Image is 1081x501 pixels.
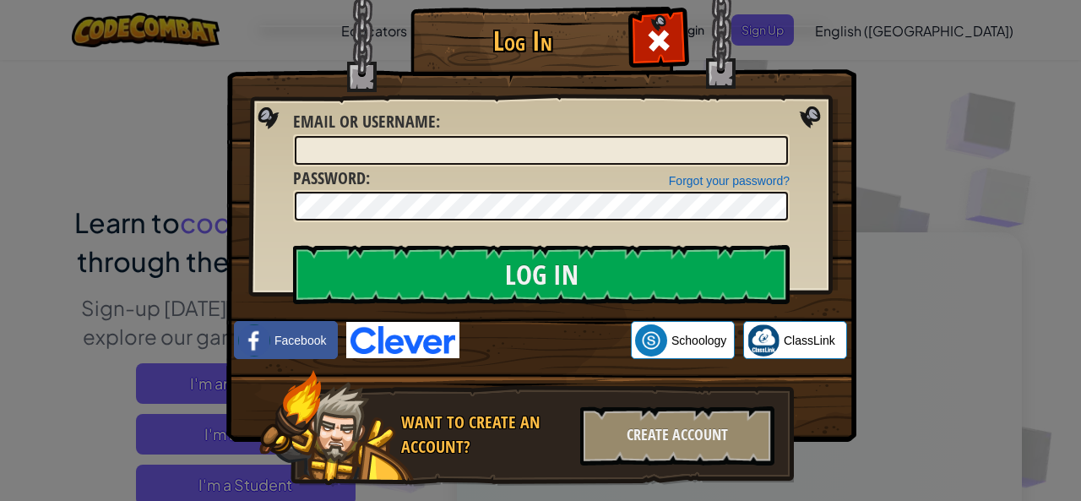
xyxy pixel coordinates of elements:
[293,110,440,134] label: :
[669,174,790,188] a: Forgot your password?
[580,406,774,466] div: Create Account
[671,332,726,349] span: Schoology
[346,322,459,358] img: clever-logo-blue.png
[459,322,631,359] iframe: Sign in with Google Button
[415,26,630,56] h1: Log In
[293,245,790,304] input: Log In
[293,166,370,191] label: :
[401,411,570,459] div: Want to create an account?
[238,324,270,357] img: facebook_small.png
[274,332,326,349] span: Facebook
[784,332,835,349] span: ClassLink
[293,166,366,189] span: Password
[747,324,780,357] img: classlink-logo-small.png
[635,324,667,357] img: schoology.png
[293,110,436,133] span: Email or Username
